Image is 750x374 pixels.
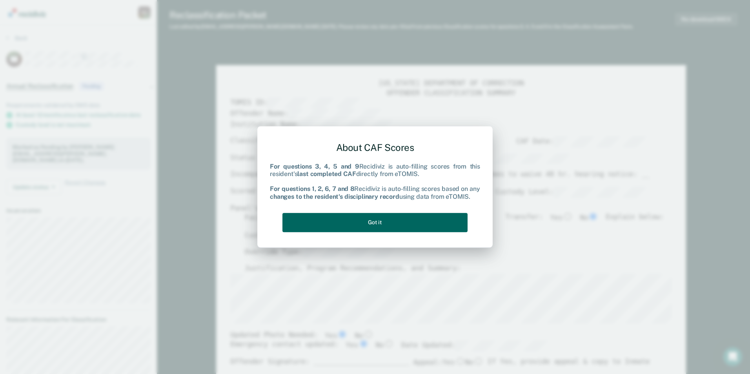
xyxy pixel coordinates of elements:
div: Recidiviz is auto-filling scores from this resident's directly from eTOMIS. Recidiviz is auto-fil... [270,163,480,200]
b: changes to the resident's disciplinary record [270,193,399,200]
div: About CAF Scores [270,136,480,160]
b: For questions 3, 4, 5 and 9 [270,163,359,170]
b: last completed CAF [297,170,356,178]
button: Got it [282,213,468,232]
b: For questions 1, 2, 6, 7 and 8 [270,185,354,193]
